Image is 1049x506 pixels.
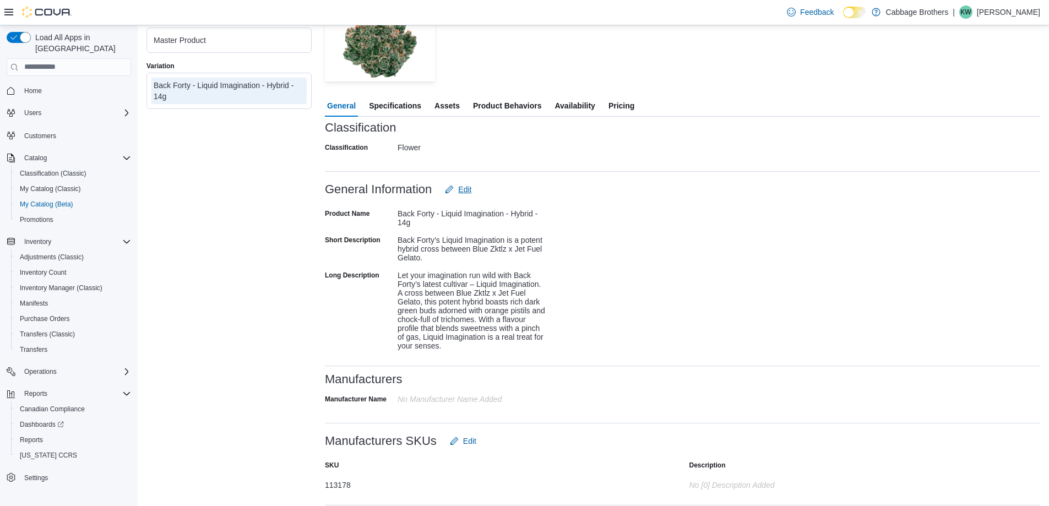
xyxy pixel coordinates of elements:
button: Edit [441,178,476,200]
button: Manifests [11,296,135,311]
button: Catalog [2,150,135,166]
span: Transfers [20,345,47,354]
span: Edit [458,184,471,195]
h3: Manufacturers SKUs [325,434,437,448]
a: Manifests [15,297,52,310]
span: Dashboards [20,420,64,429]
a: Home [20,84,46,97]
h3: Classification [325,121,396,134]
span: KW [960,6,971,19]
p: [PERSON_NAME] [977,6,1040,19]
div: 113178 [325,476,545,489]
button: Promotions [11,212,135,227]
span: Inventory [20,235,131,248]
input: Dark Mode [843,7,866,18]
button: My Catalog (Beta) [11,197,135,212]
button: My Catalog (Classic) [11,181,135,197]
span: Edit [463,436,476,447]
div: Let your imagination run wild with Back Forty’s latest cultivar – Liquid Imagination. A cross bet... [398,266,545,350]
a: Inventory Manager (Classic) [15,281,107,295]
span: Availability [555,95,595,117]
a: Inventory Count [15,266,71,279]
span: Customers [20,128,131,142]
span: Inventory Manager (Classic) [15,281,131,295]
a: Transfers [15,343,52,356]
button: Edit [445,430,481,452]
span: Load All Apps in [GEOGRAPHIC_DATA] [31,32,131,54]
span: Classification (Classic) [20,169,86,178]
span: Dashboards [15,418,131,431]
button: Home [2,83,135,99]
span: Inventory Manager (Classic) [20,284,102,292]
button: Inventory [20,235,56,248]
span: General [327,95,356,117]
button: Settings [2,470,135,486]
span: Washington CCRS [15,449,131,462]
span: My Catalog (Classic) [20,184,81,193]
button: Inventory Manager (Classic) [11,280,135,296]
button: Reports [11,432,135,448]
span: Promotions [15,213,131,226]
button: Purchase Orders [11,311,135,327]
button: Transfers (Classic) [11,327,135,342]
span: Catalog [24,154,47,162]
span: Catalog [20,151,131,165]
span: My Catalog (Beta) [15,198,131,211]
a: Settings [20,471,52,485]
a: Dashboards [15,418,68,431]
a: Customers [20,129,61,143]
span: Home [20,84,131,97]
img: Cova [22,7,72,18]
button: Transfers [11,342,135,357]
button: Customers [2,127,135,143]
span: My Catalog (Classic) [15,182,131,195]
span: Reports [20,387,131,400]
h3: Manufacturers [325,373,403,386]
div: Back Forty’s Liquid Imagination is a potent hybrid cross between Blue Zktlz x Jet Fuel Gelato. [398,231,545,262]
span: Adjustments (Classic) [20,253,84,262]
span: Transfers [15,343,131,356]
div: Back Forty - Liquid Imagination - Hybrid - 14g [398,205,545,227]
span: Manifests [20,299,48,308]
span: Users [20,106,131,119]
label: Manufacturer Name [325,395,387,404]
button: Inventory Count [11,265,135,280]
span: Classification (Classic) [15,167,131,180]
span: Operations [24,367,57,376]
button: Operations [20,365,61,378]
div: Flower [398,139,545,152]
span: Home [24,86,42,95]
span: Settings [24,474,48,482]
span: Manifests [15,297,131,310]
button: Operations [2,364,135,379]
label: SKU [325,461,339,470]
a: Promotions [15,213,58,226]
div: No [0] description added [689,476,910,489]
span: Feedback [800,7,834,18]
a: Purchase Orders [15,312,74,325]
a: Dashboards [11,417,135,432]
button: Reports [20,387,52,400]
span: Canadian Compliance [20,405,85,413]
span: Reports [20,436,43,444]
span: Assets [434,95,460,117]
a: Canadian Compliance [15,402,89,416]
span: My Catalog (Beta) [20,200,73,209]
p: Cabbage Brothers [886,6,949,19]
a: Feedback [782,1,838,23]
span: Purchase Orders [20,314,70,323]
button: Inventory [2,234,135,249]
a: My Catalog (Classic) [15,182,85,195]
span: Settings [20,471,131,485]
a: My Catalog (Beta) [15,198,78,211]
span: Transfers (Classic) [20,330,75,339]
span: Dark Mode [843,18,844,19]
span: Inventory Count [20,268,67,277]
button: Users [2,105,135,121]
label: Variation [146,62,175,70]
a: Transfers (Classic) [15,328,79,341]
span: Pricing [608,95,634,117]
span: Transfers (Classic) [15,328,131,341]
span: Reports [24,389,47,398]
button: Classification (Classic) [11,166,135,181]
